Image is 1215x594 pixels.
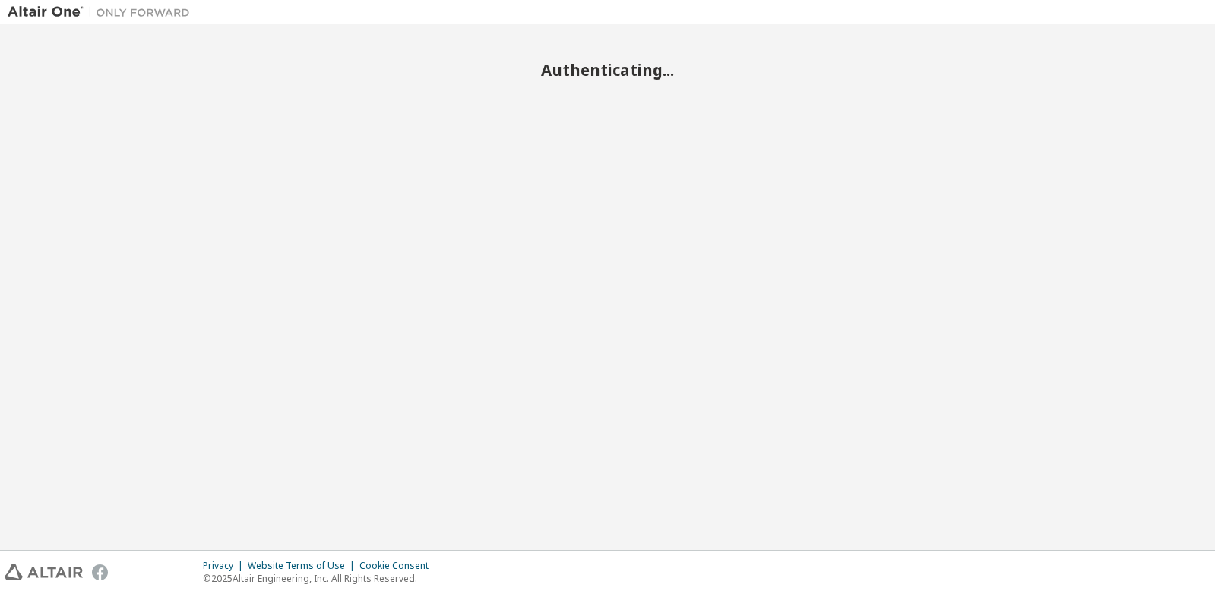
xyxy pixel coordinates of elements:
div: Website Terms of Use [248,560,359,572]
div: Cookie Consent [359,560,438,572]
img: facebook.svg [92,564,108,580]
p: © 2025 Altair Engineering, Inc. All Rights Reserved. [203,572,438,585]
div: Privacy [203,560,248,572]
img: Altair One [8,5,198,20]
h2: Authenticating... [8,60,1207,80]
img: altair_logo.svg [5,564,83,580]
